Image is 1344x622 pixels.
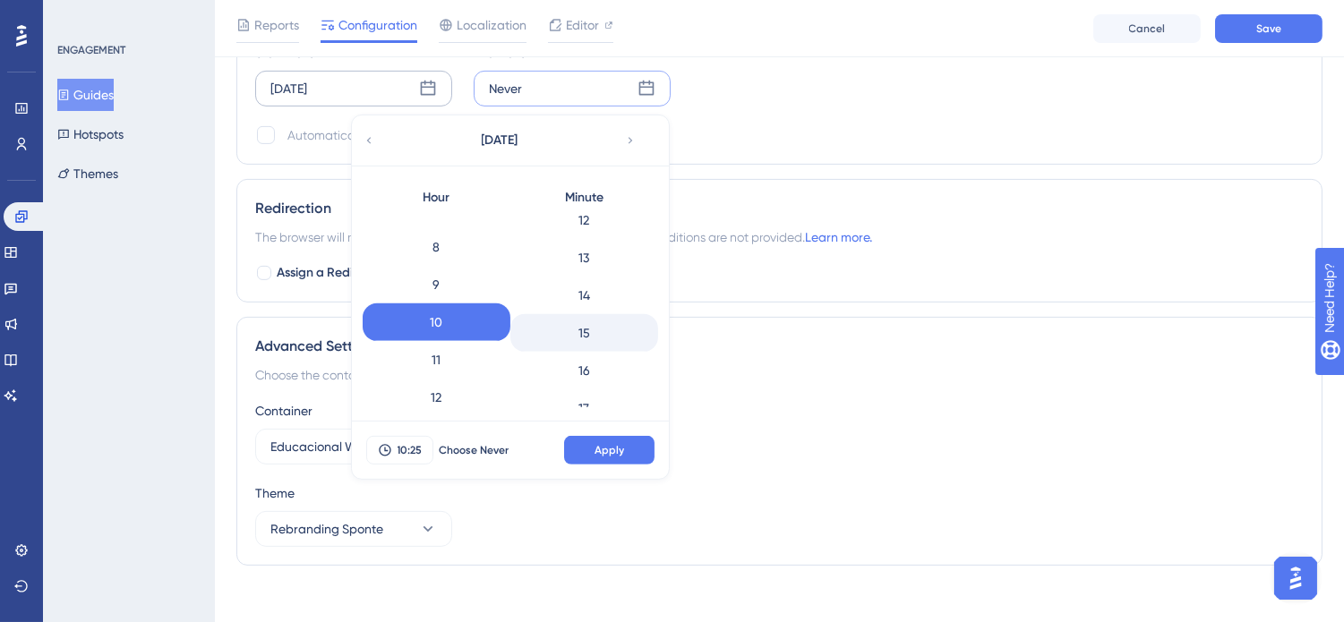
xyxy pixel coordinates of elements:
[1215,14,1323,43] button: Save
[805,230,872,244] a: Learn more.
[1093,14,1201,43] button: Cancel
[255,400,1304,422] div: Container
[510,389,658,427] div: 17
[510,180,658,216] div: Minute
[255,226,872,248] span: The browser will redirect to the “Redirection URL” when the Targeting Conditions are not provided.
[398,443,423,457] span: 10:25
[254,14,299,36] span: Reports
[363,379,510,416] div: 12
[363,341,510,379] div: 11
[1129,21,1166,36] span: Cancel
[338,14,417,36] span: Configuration
[1269,551,1323,605] iframe: UserGuiding AI Assistant Launcher
[255,198,1304,219] div: Redirection
[363,303,510,341] div: 10
[510,352,658,389] div: 16
[510,277,658,314] div: 14
[510,314,658,352] div: 15
[270,436,372,457] span: Educacional Web
[270,78,307,99] div: [DATE]
[564,436,655,464] button: Apply
[255,429,452,464] button: Educacional Web
[457,14,526,36] span: Localization
[410,123,589,158] button: [DATE]
[57,158,118,190] button: Themes
[489,78,522,99] div: Never
[363,266,510,303] div: 9
[433,436,514,464] button: Choose Never
[255,482,1304,504] div: Theme
[566,14,599,36] span: Editor
[57,79,114,111] button: Guides
[482,130,518,151] span: [DATE]
[363,228,510,266] div: 8
[366,436,433,464] button: 10:25
[270,518,383,540] span: Rebranding Sponte
[277,262,418,284] span: Assign a Redirection URL
[57,118,124,150] button: Hotspots
[255,511,452,547] button: Rebranding Sponte
[439,443,509,457] span: Choose Never
[57,43,125,57] div: ENGAGEMENT
[287,124,656,146] div: Automatically set as “Inactive” when the scheduled period is over.
[595,443,624,457] span: Apply
[510,239,658,277] div: 13
[42,4,112,26] span: Need Help?
[255,364,1304,386] div: Choose the container and theme for the guide.
[510,201,658,239] div: 12
[255,336,1304,357] div: Advanced Settings
[363,180,510,216] div: Hour
[1256,21,1281,36] span: Save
